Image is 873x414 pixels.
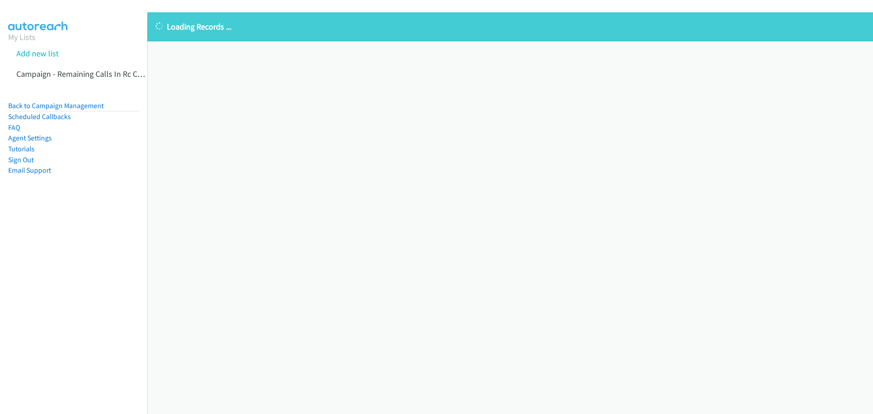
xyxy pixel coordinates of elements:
[16,69,166,79] a: Campaign - Remaining Calls In Rc Cx Queue
[8,134,52,142] a: Agent Settings
[8,166,51,175] a: Email Support
[8,155,34,164] a: Sign Out
[156,20,865,33] p: Loading Records ...
[8,123,20,132] a: FAQ
[8,101,104,110] a: Back to Campaign Management
[16,48,59,59] a: Add new list
[8,32,35,42] a: My Lists
[8,145,35,153] a: Tutorials
[8,112,71,121] a: Scheduled Callbacks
